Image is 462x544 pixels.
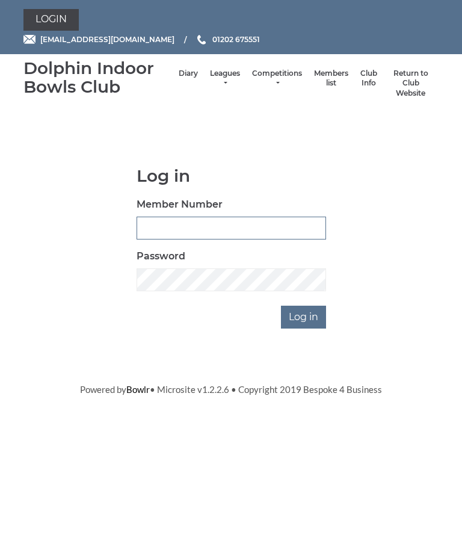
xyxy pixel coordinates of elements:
a: Bowlr [126,384,150,395]
a: Leagues [210,69,240,88]
a: Email [EMAIL_ADDRESS][DOMAIN_NAME] [23,34,174,45]
span: Powered by • Microsite v1.2.2.6 • Copyright 2019 Bespoke 4 Business [80,384,382,395]
label: Member Number [137,197,223,212]
img: Email [23,35,35,44]
a: Login [23,9,79,31]
div: Dolphin Indoor Bowls Club [23,59,173,96]
a: Competitions [252,69,302,88]
a: Diary [179,69,198,79]
a: Return to Club Website [389,69,433,99]
h1: Log in [137,167,326,185]
a: Phone us 01202 675551 [196,34,260,45]
a: Members list [314,69,348,88]
span: [EMAIL_ADDRESS][DOMAIN_NAME] [40,35,174,44]
a: Club Info [360,69,377,88]
input: Log in [281,306,326,329]
img: Phone us [197,35,206,45]
span: 01202 675551 [212,35,260,44]
label: Password [137,249,185,264]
